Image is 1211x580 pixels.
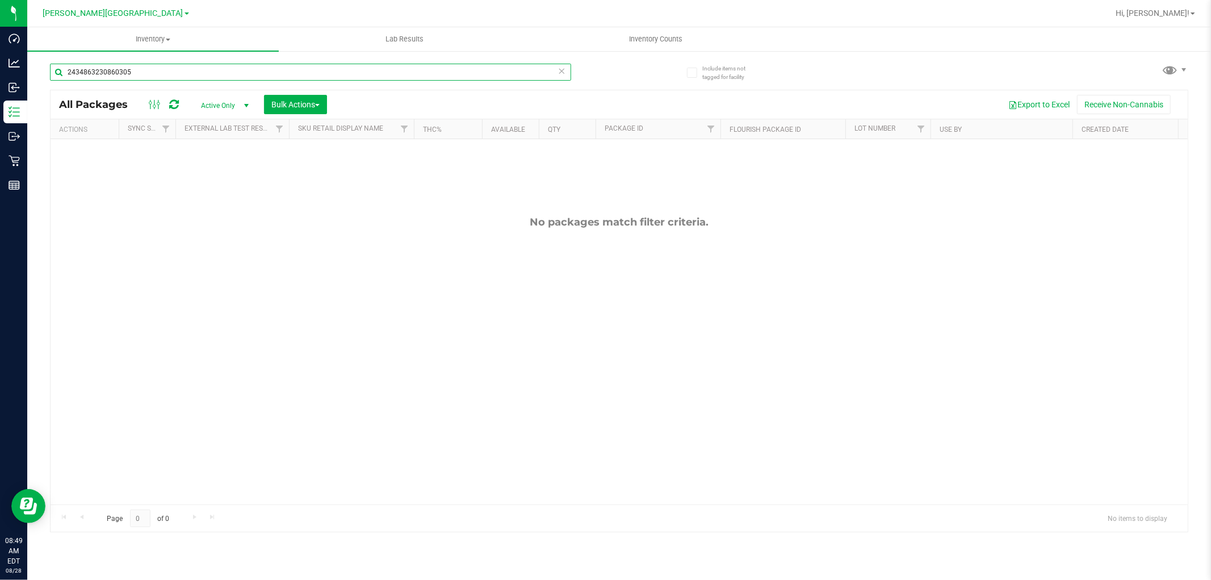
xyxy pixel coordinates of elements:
[730,126,801,133] a: Flourish Package ID
[702,64,759,81] span: Include items not tagged for facility
[1082,126,1129,133] a: Created Date
[370,34,439,44] span: Lab Results
[395,119,414,139] a: Filter
[264,95,327,114] button: Bulk Actions
[9,131,20,142] inline-svg: Outbound
[9,106,20,118] inline-svg: Inventory
[11,489,45,523] iframe: Resource center
[270,119,289,139] a: Filter
[9,82,20,93] inline-svg: Inbound
[940,126,962,133] a: Use By
[5,566,22,575] p: 08/28
[27,34,279,44] span: Inventory
[5,536,22,566] p: 08:49 AM EDT
[157,119,175,139] a: Filter
[128,124,171,132] a: Sync Status
[1001,95,1077,114] button: Export to Excel
[1099,510,1176,527] span: No items to display
[279,27,530,51] a: Lab Results
[27,27,279,51] a: Inventory
[59,126,114,133] div: Actions
[548,126,560,133] a: Qty
[9,155,20,166] inline-svg: Retail
[271,100,320,109] span: Bulk Actions
[1116,9,1189,18] span: Hi, [PERSON_NAME]!
[9,33,20,44] inline-svg: Dashboard
[59,98,139,111] span: All Packages
[43,9,183,18] span: [PERSON_NAME][GEOGRAPHIC_DATA]
[97,510,179,527] span: Page of 0
[530,27,782,51] a: Inventory Counts
[185,124,274,132] a: External Lab Test Result
[50,64,571,81] input: Search Package ID, Item Name, SKU, Lot or Part Number...
[614,34,698,44] span: Inventory Counts
[558,64,566,78] span: Clear
[423,126,442,133] a: THC%
[9,57,20,69] inline-svg: Analytics
[51,216,1188,228] div: No packages match filter criteria.
[702,119,720,139] a: Filter
[298,124,383,132] a: Sku Retail Display Name
[912,119,931,139] a: Filter
[491,126,525,133] a: Available
[854,124,895,132] a: Lot Number
[9,180,20,191] inline-svg: Reports
[1077,95,1171,114] button: Receive Non-Cannabis
[605,124,643,132] a: Package ID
